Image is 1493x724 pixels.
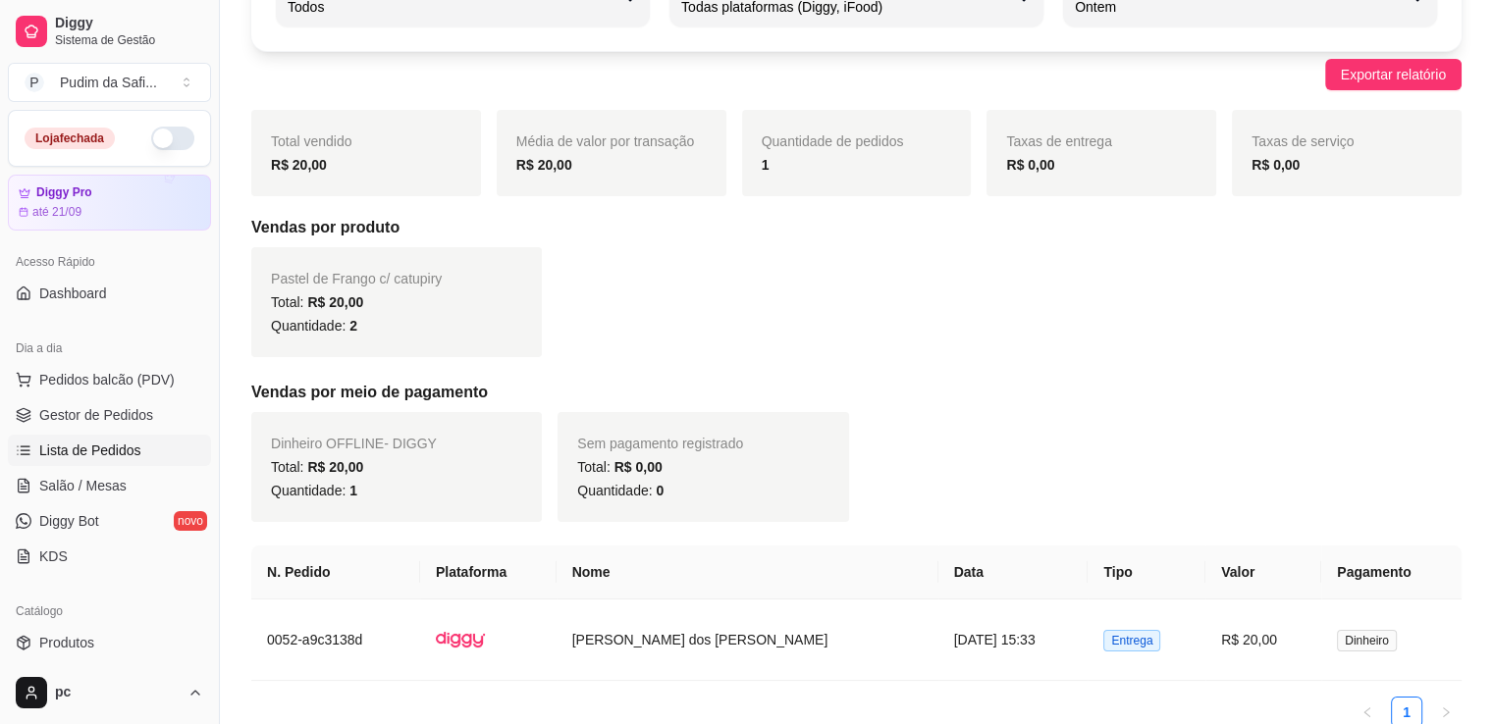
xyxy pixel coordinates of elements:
span: Exportar relatório [1341,64,1446,85]
span: Dashboard [39,284,107,303]
span: Taxas de entrega [1006,133,1111,149]
span: 0 [656,483,664,498]
span: 1 [349,483,357,498]
span: KDS [39,546,68,566]
span: Total vendido [271,133,352,149]
span: R$ 0,00 [614,459,663,475]
td: 0052-a9c3138d [251,599,420,681]
span: pc [55,684,180,701]
span: P [25,73,44,92]
h5: Vendas por meio de pagamento [251,381,1462,404]
span: Pedidos balcão (PDV) [39,370,175,389]
th: Nome [557,545,938,599]
h5: Vendas por produto [251,216,1462,239]
strong: 1 [762,157,770,173]
th: Tipo [1088,545,1205,599]
span: Entrega [1103,630,1160,651]
span: right [1440,706,1452,718]
button: Alterar Status [151,127,194,150]
th: Valor [1205,545,1321,599]
button: pc [8,669,211,716]
a: DiggySistema de Gestão [8,8,211,55]
div: Pudim da Safi ... [60,73,157,92]
a: KDS [8,541,211,572]
span: Quantidade de pedidos [762,133,904,149]
span: left [1361,706,1373,718]
span: Diggy Bot [39,511,99,531]
article: até 21/09 [32,204,81,220]
span: Dinheiro [1337,630,1397,651]
span: R$ 20,00 [307,294,363,310]
span: Total: [577,459,662,475]
th: Data [938,545,1089,599]
span: Quantidade: [271,318,357,334]
img: diggy [436,615,485,664]
span: Total: [271,294,363,310]
span: Sistema de Gestão [55,32,203,48]
div: Catálogo [8,595,211,627]
strong: R$ 0,00 [1252,157,1300,173]
td: [DATE] 15:33 [938,599,1089,681]
button: Select a team [8,63,211,102]
span: Dinheiro OFFLINE - DIGGY [271,436,437,451]
a: Salão / Mesas [8,470,211,501]
th: Pagamento [1321,545,1462,599]
div: Loja fechada [25,128,115,149]
td: R$ 20,00 [1205,599,1321,681]
button: Pedidos balcão (PDV) [8,364,211,395]
span: Lista de Pedidos [39,440,141,460]
th: Plataforma [420,545,557,599]
a: Lista de Pedidos [8,435,211,466]
div: Acesso Rápido [8,246,211,278]
span: Quantidade: [577,483,664,498]
strong: R$ 20,00 [516,157,572,173]
a: Diggy Proaté 21/09 [8,175,211,231]
span: Produtos [39,633,94,652]
a: Dashboard [8,278,211,309]
span: 2 [349,318,357,334]
span: Taxas de serviço [1252,133,1354,149]
span: Total: [271,459,363,475]
a: Produtos [8,627,211,658]
strong: R$ 0,00 [1006,157,1054,173]
span: Diggy [55,15,203,32]
a: Diggy Botnovo [8,505,211,537]
th: N. Pedido [251,545,420,599]
span: Gestor de Pedidos [39,405,153,425]
span: Média de valor por transação [516,133,694,149]
strong: R$ 20,00 [271,157,327,173]
button: Exportar relatório [1325,59,1462,90]
span: R$ 20,00 [307,459,363,475]
td: [PERSON_NAME] dos [PERSON_NAME] [557,599,938,681]
div: Dia a dia [8,333,211,364]
span: Sem pagamento registrado [577,436,743,451]
article: Diggy Pro [36,185,92,200]
span: Salão / Mesas [39,476,127,495]
span: Quantidade: [271,483,357,498]
span: Pastel de Frango c/ catupiry [271,271,442,286]
a: Gestor de Pedidos [8,399,211,431]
